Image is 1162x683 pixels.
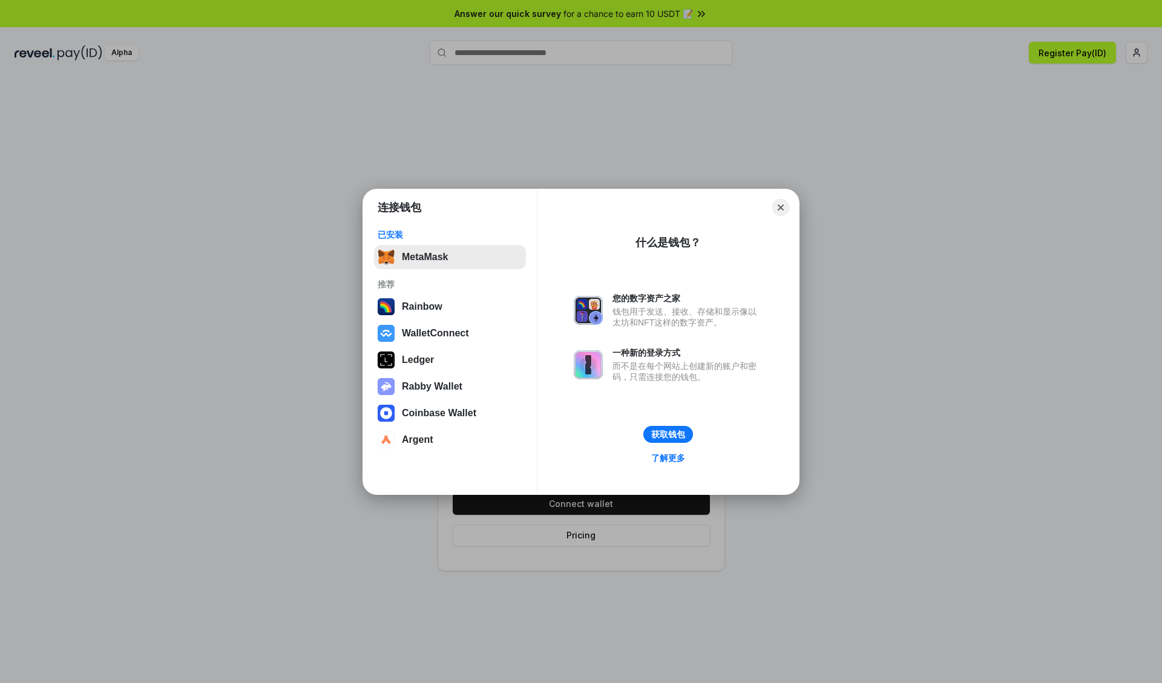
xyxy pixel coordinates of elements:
[651,453,685,463] div: 了解更多
[374,401,526,425] button: Coinbase Wallet
[402,408,476,419] div: Coinbase Wallet
[612,361,763,382] div: 而不是在每个网站上创建新的账户和密码，只需连接您的钱包。
[651,429,685,440] div: 获取钱包
[402,381,462,392] div: Rabby Wallet
[378,249,395,266] img: svg+xml,%3Csvg%20fill%3D%22none%22%20height%3D%2233%22%20viewBox%3D%220%200%2035%2033%22%20width%...
[378,431,395,448] img: svg+xml,%3Csvg%20width%3D%2228%22%20height%3D%2228%22%20viewBox%3D%220%200%2028%2028%22%20fill%3D...
[378,279,522,290] div: 推荐
[635,235,701,250] div: 什么是钱包？
[574,296,603,325] img: svg+xml,%3Csvg%20xmlns%3D%22http%3A%2F%2Fwww.w3.org%2F2000%2Fsvg%22%20fill%3D%22none%22%20viewBox...
[574,350,603,379] img: svg+xml,%3Csvg%20xmlns%3D%22http%3A%2F%2Fwww.w3.org%2F2000%2Fsvg%22%20fill%3D%22none%22%20viewBox...
[374,374,526,399] button: Rabby Wallet
[402,252,448,263] div: MetaMask
[402,355,434,365] div: Ledger
[374,348,526,372] button: Ledger
[378,298,395,315] img: svg+xml,%3Csvg%20width%3D%22120%22%20height%3D%22120%22%20viewBox%3D%220%200%20120%20120%22%20fil...
[378,351,395,368] img: svg+xml,%3Csvg%20xmlns%3D%22http%3A%2F%2Fwww.w3.org%2F2000%2Fsvg%22%20width%3D%2228%22%20height%3...
[374,428,526,452] button: Argent
[643,426,693,443] button: 获取钱包
[612,306,763,328] div: 钱包用于发送、接收、存储和显示像以太坊和NFT这样的数字资产。
[374,295,526,319] button: Rainbow
[612,293,763,304] div: 您的数字资产之家
[402,434,433,445] div: Argent
[644,450,692,466] a: 了解更多
[772,199,789,216] button: Close
[402,328,469,339] div: WalletConnect
[378,378,395,395] img: svg+xml,%3Csvg%20xmlns%3D%22http%3A%2F%2Fwww.w3.org%2F2000%2Fsvg%22%20fill%3D%22none%22%20viewBox...
[402,301,442,312] div: Rainbow
[374,245,526,269] button: MetaMask
[612,347,763,358] div: 一种新的登录方式
[378,229,522,240] div: 已安装
[374,321,526,345] button: WalletConnect
[378,405,395,422] img: svg+xml,%3Csvg%20width%3D%2228%22%20height%3D%2228%22%20viewBox%3D%220%200%2028%2028%22%20fill%3D...
[378,325,395,342] img: svg+xml,%3Csvg%20width%3D%2228%22%20height%3D%2228%22%20viewBox%3D%220%200%2028%2028%22%20fill%3D...
[378,200,421,215] h1: 连接钱包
